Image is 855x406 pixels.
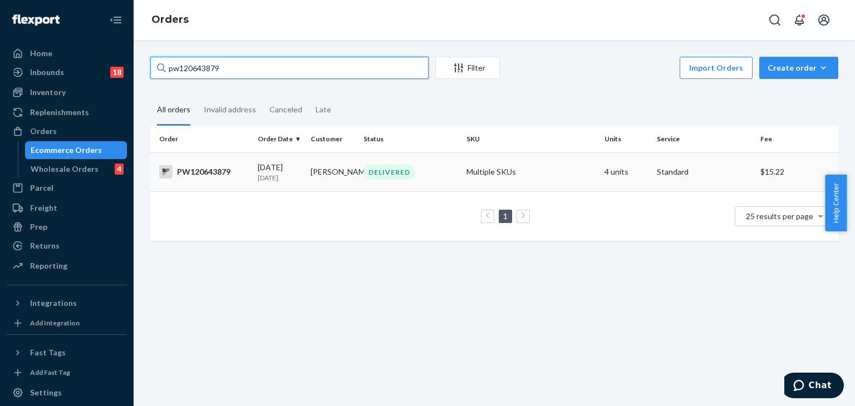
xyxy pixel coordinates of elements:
[30,347,66,358] div: Fast Tags
[756,152,838,191] td: $15.22
[746,211,813,221] span: 25 results per page
[7,316,127,330] a: Add Integration
[30,67,64,78] div: Inbounds
[756,126,838,152] th: Fee
[7,237,127,255] a: Returns
[7,218,127,236] a: Prep
[501,211,510,221] a: Page 1 is your current page
[764,9,786,31] button: Open Search Box
[7,83,127,101] a: Inventory
[204,95,256,124] div: Invalid address
[110,67,124,78] div: 18
[258,162,302,182] div: [DATE]
[30,387,62,398] div: Settings
[159,165,249,179] div: PW120643879
[30,87,66,98] div: Inventory
[31,164,99,175] div: Wholesale Orders
[600,152,653,191] td: 4 units
[7,384,127,402] a: Settings
[150,126,253,152] th: Order
[253,126,306,152] th: Order Date
[30,368,70,377] div: Add Fast Tag
[7,344,127,362] button: Fast Tags
[7,257,127,275] a: Reporting
[435,57,500,79] button: Filter
[25,160,127,178] a: Wholesale Orders4
[813,9,835,31] button: Open account menu
[7,63,127,81] a: Inbounds18
[30,182,53,194] div: Parcel
[7,103,127,121] a: Replenishments
[7,199,127,217] a: Freight
[7,122,127,140] a: Orders
[150,57,429,79] input: Search orders
[12,14,60,26] img: Flexport logo
[7,179,127,197] a: Parcel
[30,107,89,118] div: Replenishments
[311,134,355,143] div: Customer
[105,9,127,31] button: Close Navigation
[7,44,127,62] a: Home
[30,221,47,232] div: Prep
[306,152,359,191] td: [PERSON_NAME]
[142,4,198,36] ol: breadcrumbs
[115,164,124,175] div: 4
[25,141,127,159] a: Ecommerce Orders
[30,48,52,59] div: Home
[680,57,753,79] button: Import Orders
[788,9,810,31] button: Open notifications
[363,165,415,180] div: DELIVERED
[269,95,302,124] div: Canceled
[462,126,600,152] th: SKU
[31,145,102,156] div: Ecommerce Orders
[30,202,57,214] div: Freight
[30,318,80,328] div: Add Integration
[657,166,751,177] p: Standard
[151,13,189,26] a: Orders
[436,62,499,73] div: Filter
[759,57,838,79] button: Create order
[7,294,127,312] button: Integrations
[30,260,67,271] div: Reporting
[768,62,830,73] div: Create order
[316,95,331,124] div: Late
[30,126,57,137] div: Orders
[825,175,847,231] button: Help Center
[30,240,60,251] div: Returns
[7,366,127,379] a: Add Fast Tag
[359,126,462,152] th: Status
[462,152,600,191] td: Multiple SKUs
[157,95,190,126] div: All orders
[652,126,755,152] th: Service
[258,173,302,182] p: [DATE]
[784,373,844,400] iframe: Opens a widget where you can chat to one of our agents
[600,126,653,152] th: Units
[30,298,77,309] div: Integrations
